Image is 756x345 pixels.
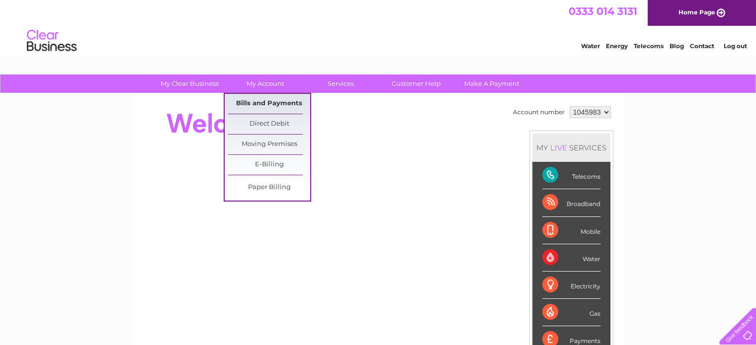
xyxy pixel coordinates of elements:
a: Contact [690,42,714,50]
a: Moving Premises [228,135,310,154]
a: Energy [606,42,628,50]
div: Gas [542,299,600,326]
img: logo.png [26,26,77,56]
a: Services [300,74,382,93]
a: My Account [224,74,306,93]
div: Telecoms [542,162,600,189]
a: Bills and Payments [228,94,310,114]
a: Direct Debit [228,114,310,134]
div: LIVE [548,143,569,152]
a: E-Billing [228,155,310,175]
div: Broadband [542,189,600,216]
div: Electricity [542,272,600,299]
td: Account number [510,104,567,121]
div: MY SERVICES [532,134,610,162]
a: My Clear Business [149,74,231,93]
a: Paper Billing [228,178,310,198]
a: 0333 014 3131 [569,5,637,17]
a: Customer Help [375,74,457,93]
a: Log out [723,42,747,50]
div: Mobile [542,217,600,244]
a: Telecoms [634,42,664,50]
a: Water [581,42,600,50]
a: Make A Payment [451,74,533,93]
div: Water [542,244,600,272]
a: Blog [670,42,684,50]
div: Clear Business is a trading name of Verastar Limited (registered in [GEOGRAPHIC_DATA] No. 3667643... [144,5,613,48]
